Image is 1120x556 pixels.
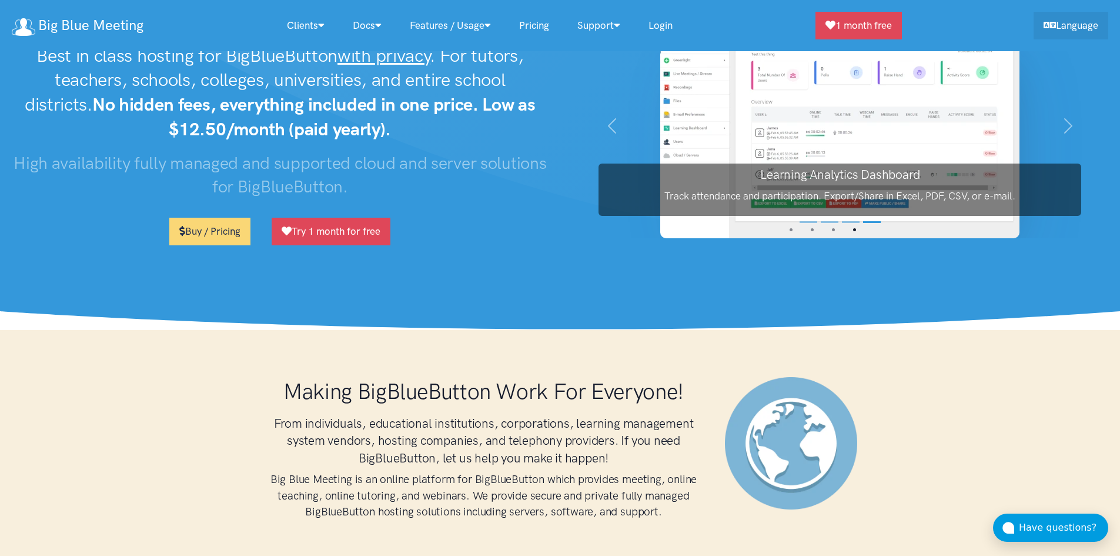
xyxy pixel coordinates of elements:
[599,166,1081,183] h3: Learning Analytics Dashboard
[12,13,143,38] a: Big Blue Meeting
[169,218,250,245] a: Buy / Pricing
[337,45,430,66] u: with privacy
[12,151,549,199] h3: High availability fully managed and supported cloud and server solutions for BigBlueButton.
[12,18,35,36] img: logo
[12,44,549,142] h2: Best in class hosting for BigBlueButton . For tutors, teachers, schools, colleges, universities, ...
[563,13,634,38] a: Support
[92,94,536,140] strong: No hidden fees, everything included in one price. Low as $12.50/month (paid yearly).
[396,13,505,38] a: Features / Usage
[993,514,1108,542] button: Have questions?
[1034,12,1108,39] a: Language
[266,415,701,467] h3: From individuals, educational institutions, corporations, learning management system vendors, hos...
[266,377,701,405] h1: Making BigBlueButton Work For Everyone!
[599,188,1081,204] p: Track attendance and participation. Export/Share in Excel, PDF, CSV, or e-mail.
[634,13,687,38] a: Login
[339,13,396,38] a: Docs
[273,13,339,38] a: Clients
[1019,520,1108,535] div: Have questions?
[505,13,563,38] a: Pricing
[272,218,390,245] a: Try 1 month for free
[815,12,902,39] a: 1 month free
[266,471,701,520] h4: Big Blue Meeting is an online platform for BigBlueButton which provides meeting, online teaching,...
[660,13,1019,238] img: Picture of learning dashboard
